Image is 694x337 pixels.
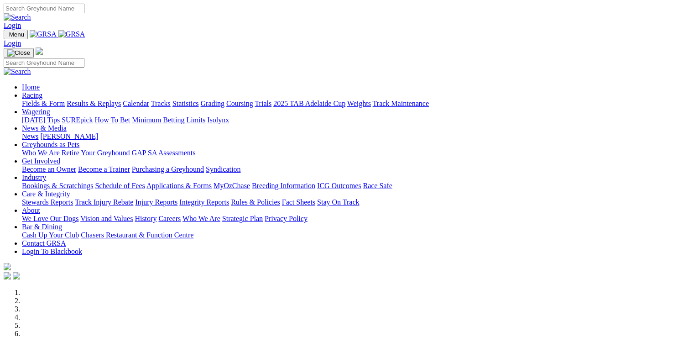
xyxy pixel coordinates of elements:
[22,247,82,255] a: Login To Blackbook
[22,231,79,239] a: Cash Up Your Club
[22,91,42,99] a: Racing
[4,58,84,68] input: Search
[22,165,76,173] a: Become an Owner
[317,198,359,206] a: Stay On Track
[80,215,133,222] a: Vision and Values
[4,68,31,76] img: Search
[183,215,220,222] a: Who We Are
[214,182,250,190] a: MyOzChase
[22,124,67,132] a: News & Media
[62,149,130,157] a: Retire Your Greyhound
[62,116,93,124] a: SUREpick
[13,272,20,279] img: twitter.svg
[4,13,31,21] img: Search
[265,215,308,222] a: Privacy Policy
[4,21,21,29] a: Login
[252,182,315,190] a: Breeding Information
[132,116,205,124] a: Minimum Betting Limits
[158,215,181,222] a: Careers
[22,215,78,222] a: We Love Our Dogs
[22,100,690,108] div: Racing
[132,149,196,157] a: GAP SA Assessments
[172,100,199,107] a: Statistics
[22,198,690,206] div: Care & Integrity
[22,149,690,157] div: Greyhounds as Pets
[22,174,46,181] a: Industry
[30,30,57,38] img: GRSA
[222,215,263,222] a: Strategic Plan
[36,47,43,55] img: logo-grsa-white.png
[67,100,121,107] a: Results & Replays
[7,49,30,57] img: Close
[317,182,361,190] a: ICG Outcomes
[4,272,11,279] img: facebook.svg
[22,206,40,214] a: About
[9,31,24,38] span: Menu
[22,239,66,247] a: Contact GRSA
[151,100,171,107] a: Tracks
[123,100,149,107] a: Calendar
[22,132,38,140] a: News
[81,231,193,239] a: Chasers Restaurant & Function Centre
[135,215,157,222] a: History
[22,149,60,157] a: Who We Are
[206,165,240,173] a: Syndication
[22,141,79,148] a: Greyhounds as Pets
[132,165,204,173] a: Purchasing a Greyhound
[363,182,392,190] a: Race Safe
[4,263,11,270] img: logo-grsa-white.png
[179,198,229,206] a: Integrity Reports
[273,100,345,107] a: 2025 TAB Adelaide Cup
[22,100,65,107] a: Fields & Form
[226,100,253,107] a: Coursing
[22,182,93,190] a: Bookings & Scratchings
[201,100,224,107] a: Grading
[22,83,40,91] a: Home
[4,4,84,13] input: Search
[255,100,271,107] a: Trials
[373,100,429,107] a: Track Maintenance
[95,116,130,124] a: How To Bet
[207,116,229,124] a: Isolynx
[22,116,690,124] div: Wagering
[75,198,133,206] a: Track Injury Rebate
[78,165,130,173] a: Become a Trainer
[22,215,690,223] div: About
[22,231,690,239] div: Bar & Dining
[282,198,315,206] a: Fact Sheets
[4,39,21,47] a: Login
[231,198,280,206] a: Rules & Policies
[22,108,50,116] a: Wagering
[135,198,177,206] a: Injury Reports
[22,116,60,124] a: [DATE] Tips
[95,182,145,190] a: Schedule of Fees
[4,48,34,58] button: Toggle navigation
[22,198,73,206] a: Stewards Reports
[22,182,690,190] div: Industry
[40,132,98,140] a: [PERSON_NAME]
[146,182,212,190] a: Applications & Forms
[22,165,690,174] div: Get Involved
[4,30,28,39] button: Toggle navigation
[347,100,371,107] a: Weights
[58,30,85,38] img: GRSA
[22,132,690,141] div: News & Media
[22,190,70,198] a: Care & Integrity
[22,223,62,231] a: Bar & Dining
[22,157,60,165] a: Get Involved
